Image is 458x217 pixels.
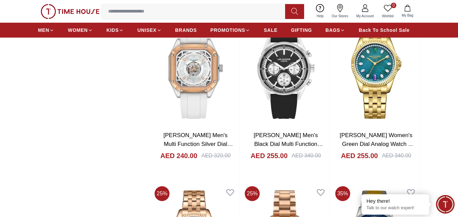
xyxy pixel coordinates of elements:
[399,13,416,18] span: My Bag
[106,24,124,36] a: KIDS
[359,27,410,34] span: Back To School Sale
[211,27,245,34] span: PROMOTIONS
[366,205,424,211] p: Talk to our watch expert!
[292,152,321,160] div: AED 340.00
[106,27,119,34] span: KIDS
[354,14,377,19] span: My Account
[378,3,398,20] a: 0Wishlist
[242,10,329,126] img: Lee Cooper Men's Black Dial Multi Function Watch - LC07987.351
[379,14,396,19] span: Wishlist
[160,151,197,160] h4: AED 240.00
[137,24,161,36] a: UNISEX
[325,27,340,34] span: BAGS
[329,14,351,19] span: Our Stores
[201,152,231,160] div: AED 320.00
[398,3,417,19] button: My Bag
[155,186,170,201] span: 25 %
[175,27,197,34] span: BRANDS
[340,132,414,156] a: [PERSON_NAME] Women's Green Dial Analog Watch - LC08033.170
[291,24,312,36] a: GIFTING
[68,24,93,36] a: WOMEN
[333,10,420,126] img: Lee Cooper Women's Green Dial Analog Watch - LC08033.170
[38,27,49,34] span: MEN
[264,27,277,34] span: SALE
[314,14,326,19] span: Help
[254,132,323,156] a: [PERSON_NAME] Men's Black Dial Multi Function Watch - LC07987.351
[41,4,100,19] img: ...
[175,24,197,36] a: BRANDS
[152,10,239,126] img: Lee Cooper Men's Multi Function Silver Dial Watch - LC08061.533
[328,3,352,20] a: Our Stores
[68,27,88,34] span: WOMEN
[325,24,345,36] a: BAGS
[163,132,233,156] a: [PERSON_NAME] Men's Multi Function Silver Dial Watch - LC08061.533
[382,152,411,160] div: AED 340.00
[38,24,54,36] a: MEN
[436,195,455,214] div: Chat Widget
[313,3,328,20] a: Help
[341,151,378,160] h4: AED 255.00
[251,151,287,160] h4: AED 255.00
[359,24,410,36] a: Back To School Sale
[137,27,156,34] span: UNISEX
[264,24,277,36] a: SALE
[335,186,350,201] span: 35 %
[366,198,424,204] div: Hey there!
[291,27,312,34] span: GIFTING
[391,3,396,8] span: 0
[245,186,260,201] span: 25 %
[211,24,251,36] a: PROMOTIONS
